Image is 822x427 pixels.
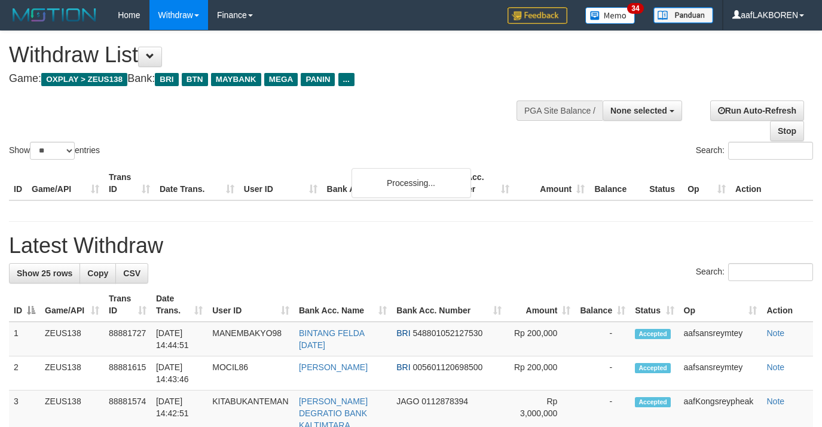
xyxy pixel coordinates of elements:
label: Search: [696,142,813,160]
th: ID [9,166,27,200]
h1: Withdraw List [9,43,536,67]
a: Show 25 rows [9,263,80,283]
th: Bank Acc. Number: activate to sort column ascending [392,288,506,322]
th: Status [644,166,683,200]
span: MAYBANK [211,73,261,86]
span: Accepted [635,363,671,373]
h1: Latest Withdraw [9,234,813,258]
td: - [575,322,630,356]
img: MOTION_logo.png [9,6,100,24]
h4: Game: Bank: [9,73,536,85]
div: Processing... [352,168,471,198]
label: Search: [696,263,813,281]
a: Note [766,396,784,406]
a: Stop [770,121,804,141]
th: Amount [514,166,589,200]
span: None selected [610,106,667,115]
td: [DATE] 14:43:46 [151,356,207,391]
input: Search: [728,142,813,160]
span: MEGA [264,73,298,86]
th: ID: activate to sort column descending [9,288,40,322]
span: OXPLAY > ZEUS138 [41,73,127,86]
th: Game/API: activate to sort column ascending [40,288,104,322]
span: BRI [396,362,410,372]
select: Showentries [30,142,75,160]
th: Balance [589,166,644,200]
th: Bank Acc. Number [439,166,514,200]
td: 2 [9,356,40,391]
th: Game/API [27,166,104,200]
th: Balance: activate to sort column ascending [575,288,630,322]
td: - [575,356,630,391]
a: CSV [115,263,148,283]
th: Action [731,166,813,200]
span: Accepted [635,397,671,407]
td: Rp 200,000 [506,322,575,356]
span: BRI [155,73,178,86]
td: 88881615 [104,356,151,391]
span: ... [338,73,355,86]
th: User ID [239,166,322,200]
span: Copy [87,269,108,278]
span: Copy 0112878394 to clipboard [421,396,468,406]
th: Bank Acc. Name: activate to sort column ascending [294,288,392,322]
span: BRI [396,328,410,338]
td: [DATE] 14:44:51 [151,322,207,356]
td: Rp 200,000 [506,356,575,391]
a: Note [766,362,784,372]
span: Copy 005601120698500 to clipboard [413,362,483,372]
a: Copy [80,263,116,283]
td: ZEUS138 [40,322,104,356]
span: CSV [123,269,140,278]
td: MOCIL86 [207,356,294,391]
th: Date Trans.: activate to sort column ascending [151,288,207,322]
span: JAGO [396,396,419,406]
img: panduan.png [653,7,713,23]
th: Status: activate to sort column ascending [630,288,679,322]
img: Feedback.jpg [508,7,567,24]
span: 34 [627,3,643,14]
img: Button%20Memo.svg [585,7,635,24]
th: Action [762,288,813,322]
td: ZEUS138 [40,356,104,391]
button: None selected [603,100,682,121]
a: [PERSON_NAME] [299,362,368,372]
th: Date Trans. [155,166,239,200]
input: Search: [728,263,813,281]
td: 1 [9,322,40,356]
span: PANIN [301,73,335,86]
th: User ID: activate to sort column ascending [207,288,294,322]
span: Copy 548801052127530 to clipboard [413,328,483,338]
th: Bank Acc. Name [322,166,439,200]
th: Amount: activate to sort column ascending [506,288,575,322]
span: Accepted [635,329,671,339]
td: aafsansreymtey [679,322,762,356]
th: Trans ID: activate to sort column ascending [104,288,151,322]
label: Show entries [9,142,100,160]
span: Show 25 rows [17,269,72,278]
td: MANEMBAKYO98 [207,322,294,356]
th: Op: activate to sort column ascending [679,288,762,322]
a: Note [766,328,784,338]
th: Trans ID [104,166,155,200]
th: Op [683,166,731,200]
span: BTN [182,73,208,86]
a: Run Auto-Refresh [710,100,804,121]
td: aafsansreymtey [679,356,762,391]
div: PGA Site Balance / [517,100,603,121]
td: 88881727 [104,322,151,356]
a: BINTANG FELDA [DATE] [299,328,364,350]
